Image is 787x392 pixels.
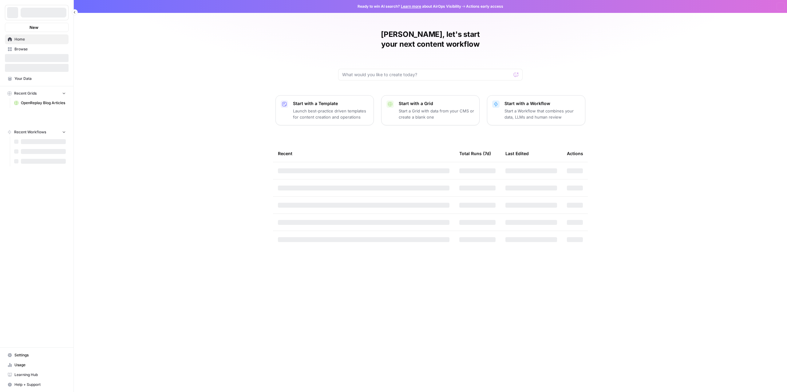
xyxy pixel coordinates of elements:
[487,95,585,125] button: Start with a WorkflowStart a Workflow that combines your data, LLMs and human review
[5,380,69,390] button: Help + Support
[5,74,69,84] a: Your Data
[567,145,583,162] div: Actions
[14,129,46,135] span: Recent Workflows
[14,382,66,387] span: Help + Support
[14,37,66,42] span: Home
[21,100,66,106] span: OpenReplay Blog Articles
[5,44,69,54] a: Browse
[342,72,511,78] input: What would you like to create today?
[5,127,69,137] button: Recent Workflows
[399,108,474,120] p: Start a Grid with data from your CMS or create a blank one
[399,100,474,107] p: Start with a Grid
[14,352,66,358] span: Settings
[278,145,449,162] div: Recent
[505,145,529,162] div: Last Edited
[5,360,69,370] a: Usage
[293,100,369,107] p: Start with a Template
[30,24,38,30] span: New
[358,4,461,9] span: Ready to win AI search? about AirOps Visibility
[504,100,580,107] p: Start with a Workflow
[5,370,69,380] a: Learning Hub
[14,76,66,81] span: Your Data
[11,98,69,108] a: OpenReplay Blog Articles
[466,4,503,9] span: Actions early access
[338,29,523,49] h1: [PERSON_NAME], let's start your next content workflow
[14,46,66,52] span: Browse
[14,91,37,96] span: Recent Grids
[5,89,69,98] button: Recent Grids
[293,108,369,120] p: Launch best-practice driven templates for content creation and operations
[275,95,374,125] button: Start with a TemplateLaunch best-practice driven templates for content creation and operations
[14,372,66,378] span: Learning Hub
[459,145,491,162] div: Total Runs (7d)
[5,34,69,44] a: Home
[504,108,580,120] p: Start a Workflow that combines your data, LLMs and human review
[5,23,69,32] button: New
[14,362,66,368] span: Usage
[401,4,421,9] a: Learn more
[381,95,480,125] button: Start with a GridStart a Grid with data from your CMS or create a blank one
[5,350,69,360] a: Settings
